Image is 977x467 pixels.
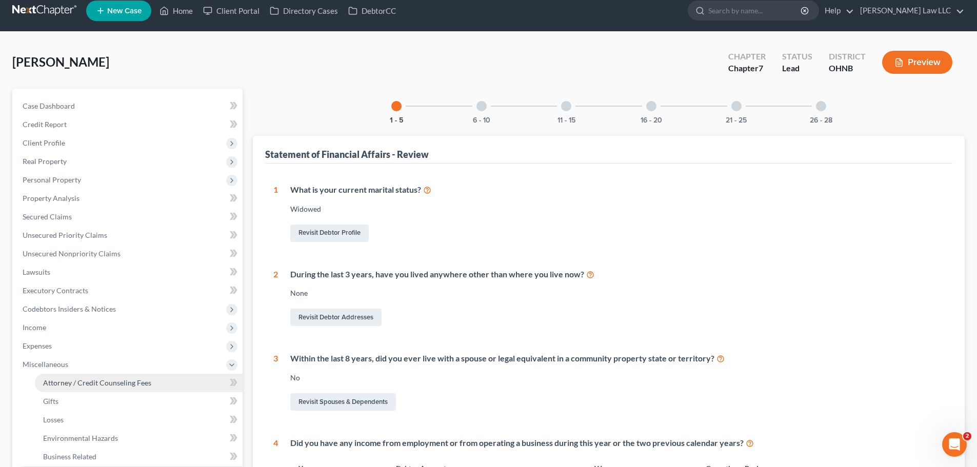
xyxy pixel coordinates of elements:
[14,263,243,281] a: Lawsuits
[43,397,58,405] span: Gifts
[35,374,243,392] a: Attorney / Credit Counseling Fees
[23,101,75,110] span: Case Dashboard
[14,281,243,300] a: Executory Contracts
[23,323,46,332] span: Income
[390,117,404,124] button: 1 - 5
[343,2,401,20] a: DebtorCC
[35,429,243,448] a: Environmental Hazards
[23,286,88,295] span: Executory Contracts
[198,2,265,20] a: Client Portal
[23,360,68,369] span: Miscellaneous
[810,117,832,124] button: 26 - 28
[728,51,766,63] div: Chapter
[35,411,243,429] a: Losses
[14,245,243,263] a: Unsecured Nonpriority Claims
[265,2,343,20] a: Directory Cases
[782,51,812,63] div: Status
[43,378,151,387] span: Attorney / Credit Counseling Fees
[759,63,763,73] span: 7
[290,269,944,280] div: During the last 3 years, have you lived anywhere other than where you live now?
[829,63,866,74] div: OHNB
[290,288,944,298] div: None
[14,115,243,134] a: Credit Report
[35,392,243,411] a: Gifts
[23,212,72,221] span: Secured Claims
[35,448,243,466] a: Business Related
[882,51,952,74] button: Preview
[43,434,118,442] span: Environmental Hazards
[290,353,944,364] div: Within the last 8 years, did you ever live with a spouse or legal equivalent in a community prope...
[641,117,662,124] button: 16 - 20
[23,341,52,350] span: Expenses
[726,117,747,124] button: 21 - 25
[782,63,812,74] div: Lead
[23,175,81,184] span: Personal Property
[23,157,67,166] span: Real Property
[829,51,866,63] div: District
[473,117,490,124] button: 6 - 10
[855,2,964,20] a: [PERSON_NAME] Law LLC
[273,353,278,413] div: 3
[14,226,243,245] a: Unsecured Priority Claims
[43,452,96,461] span: Business Related
[942,432,967,457] iframe: Intercom live chat
[43,415,64,424] span: Losses
[557,117,575,124] button: 11 - 15
[23,304,116,313] span: Codebtors Insiders & Notices
[23,120,67,129] span: Credit Report
[273,269,278,329] div: 2
[23,249,121,258] span: Unsecured Nonpriority Claims
[23,268,50,276] span: Lawsuits
[12,54,109,69] span: [PERSON_NAME]
[154,2,198,20] a: Home
[23,194,79,202] span: Property Analysis
[273,184,278,244] div: 1
[14,189,243,208] a: Property Analysis
[290,309,382,326] a: Revisit Debtor Addresses
[290,225,369,242] a: Revisit Debtor Profile
[820,2,854,20] a: Help
[290,373,944,383] div: No
[107,7,142,15] span: New Case
[23,138,65,147] span: Client Profile
[290,437,944,449] div: Did you have any income from employment or from operating a business during this year or the two ...
[23,231,107,239] span: Unsecured Priority Claims
[708,1,802,20] input: Search by name...
[265,148,429,160] div: Statement of Financial Affairs - Review
[290,393,396,411] a: Revisit Spouses & Dependents
[14,208,243,226] a: Secured Claims
[963,432,971,440] span: 2
[728,63,766,74] div: Chapter
[14,97,243,115] a: Case Dashboard
[290,204,944,214] div: Widowed
[290,184,944,196] div: What is your current marital status?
